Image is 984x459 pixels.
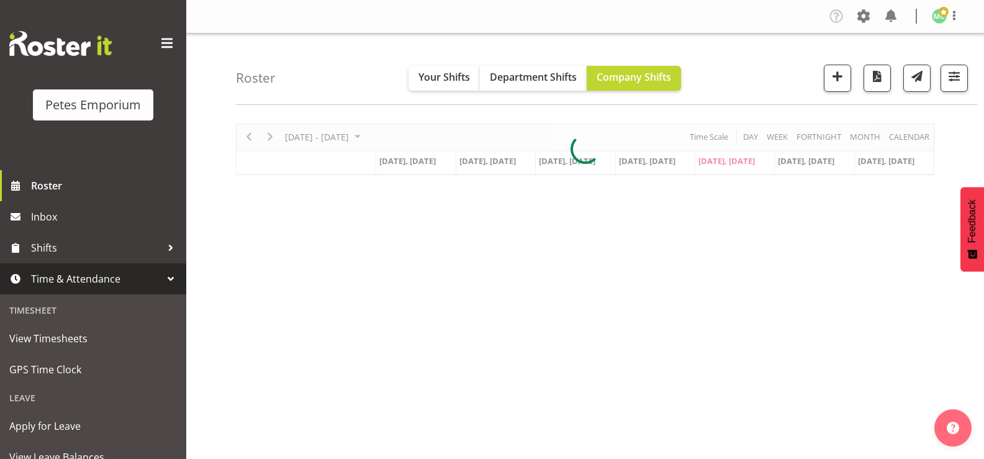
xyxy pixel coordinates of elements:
[236,71,276,85] h4: Roster
[9,31,112,56] img: Rosterit website logo
[587,66,681,91] button: Company Shifts
[31,239,161,257] span: Shifts
[45,96,141,114] div: Petes Emporium
[31,176,180,195] span: Roster
[9,360,177,379] span: GPS Time Clock
[3,323,183,354] a: View Timesheets
[3,411,183,442] a: Apply for Leave
[31,207,180,226] span: Inbox
[941,65,968,92] button: Filter Shifts
[947,422,959,434] img: help-xxl-2.png
[9,417,177,435] span: Apply for Leave
[418,70,470,84] span: Your Shifts
[824,65,851,92] button: Add a new shift
[3,385,183,411] div: Leave
[490,70,577,84] span: Department Shifts
[480,66,587,91] button: Department Shifts
[967,199,978,243] span: Feedback
[3,354,183,385] a: GPS Time Clock
[408,66,480,91] button: Your Shifts
[597,70,671,84] span: Company Shifts
[932,9,947,24] img: melissa-cowen2635.jpg
[960,187,984,271] button: Feedback - Show survey
[903,65,931,92] button: Send a list of all shifts for the selected filtered period to all rostered employees.
[9,329,177,348] span: View Timesheets
[3,298,183,323] div: Timesheet
[864,65,891,92] button: Download a PDF of the roster according to the set date range.
[31,270,161,288] span: Time & Attendance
